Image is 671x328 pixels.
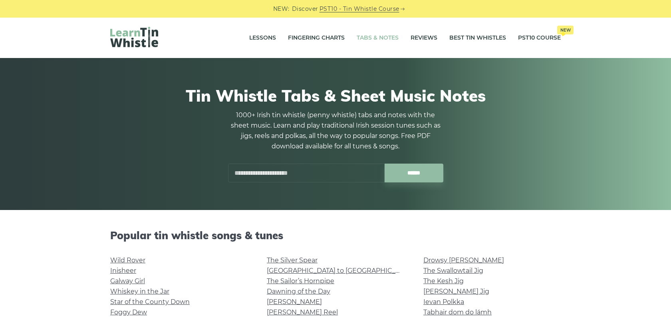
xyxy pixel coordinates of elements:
[423,277,464,285] a: The Kesh Jig
[110,298,190,306] a: Star of the County Down
[267,308,338,316] a: [PERSON_NAME] Reel
[249,28,276,48] a: Lessons
[423,298,464,306] a: Ievan Polkka
[110,267,136,274] a: Inisheer
[110,277,145,285] a: Galway Girl
[267,298,322,306] a: [PERSON_NAME]
[449,28,506,48] a: Best Tin Whistles
[267,267,414,274] a: [GEOGRAPHIC_DATA] to [GEOGRAPHIC_DATA]
[110,308,147,316] a: Foggy Dew
[411,28,437,48] a: Reviews
[518,28,561,48] a: PST10 CourseNew
[423,308,492,316] a: Tabhair dom do lámh
[288,28,345,48] a: Fingering Charts
[110,27,158,47] img: LearnTinWhistle.com
[110,288,169,295] a: Whiskey in the Jar
[357,28,399,48] a: Tabs & Notes
[267,256,318,264] a: The Silver Spear
[267,277,334,285] a: The Sailor’s Hornpipe
[423,288,489,295] a: [PERSON_NAME] Jig
[557,26,574,34] span: New
[110,229,561,242] h2: Popular tin whistle songs & tunes
[110,86,561,105] h1: Tin Whistle Tabs & Sheet Music Notes
[110,256,145,264] a: Wild Rover
[228,110,443,152] p: 1000+ Irish tin whistle (penny whistle) tabs and notes with the sheet music. Learn and play tradi...
[423,256,504,264] a: Drowsy [PERSON_NAME]
[423,267,483,274] a: The Swallowtail Jig
[267,288,330,295] a: Dawning of the Day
